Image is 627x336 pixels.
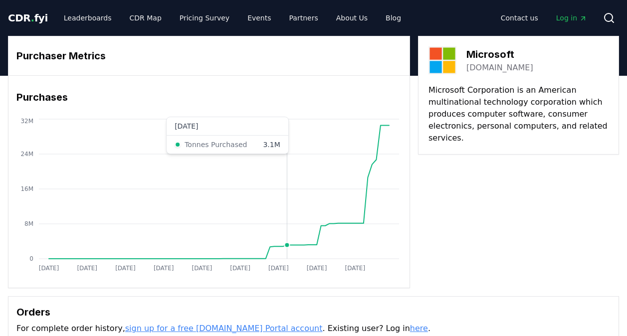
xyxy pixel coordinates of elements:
[493,9,595,27] nav: Main
[24,220,33,227] tspan: 8M
[20,185,33,192] tspan: 16M
[230,265,250,272] tspan: [DATE]
[122,9,170,27] a: CDR Map
[56,9,409,27] nav: Main
[556,13,587,23] span: Log in
[466,47,533,62] h3: Microsoft
[548,9,595,27] a: Log in
[8,12,48,24] span: CDR fyi
[16,323,611,335] p: For complete order history, . Existing user? Log in .
[466,62,533,74] a: [DOMAIN_NAME]
[20,151,33,158] tspan: 24M
[31,12,34,24] span: .
[281,9,326,27] a: Partners
[56,9,120,27] a: Leaderboards
[328,9,376,27] a: About Us
[428,46,456,74] img: Microsoft-logo
[493,9,546,27] a: Contact us
[16,48,402,63] h3: Purchaser Metrics
[428,84,609,144] p: Microsoft Corporation is an American multinational technology corporation which produces computer...
[378,9,409,27] a: Blog
[307,265,327,272] tspan: [DATE]
[20,118,33,125] tspan: 32M
[125,324,323,333] a: sign up for a free [DOMAIN_NAME] Portal account
[16,90,402,105] h3: Purchases
[268,265,289,272] tspan: [DATE]
[29,255,33,262] tspan: 0
[172,9,237,27] a: Pricing Survey
[115,265,136,272] tspan: [DATE]
[8,11,48,25] a: CDR.fyi
[154,265,174,272] tspan: [DATE]
[345,265,366,272] tspan: [DATE]
[39,265,59,272] tspan: [DATE]
[410,324,428,333] a: here
[192,265,212,272] tspan: [DATE]
[239,9,279,27] a: Events
[77,265,97,272] tspan: [DATE]
[16,305,611,320] h3: Orders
